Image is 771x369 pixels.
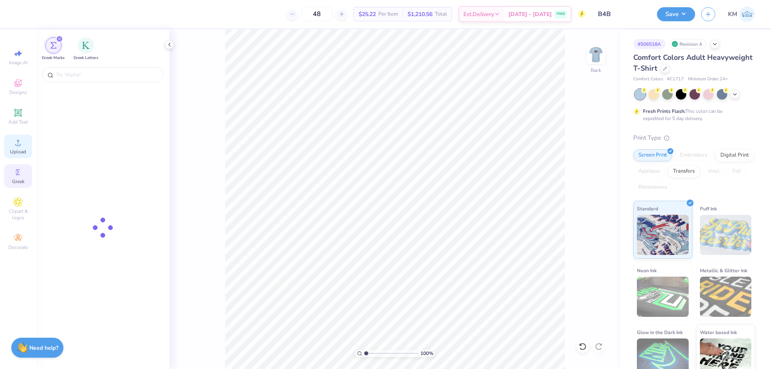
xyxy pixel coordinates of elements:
[73,37,98,61] button: filter button
[688,76,728,83] span: Minimum Order: 24 +
[668,165,700,177] div: Transfers
[643,108,685,114] strong: Fresh Prints Flash:
[667,76,684,83] span: # C1717
[633,149,672,161] div: Screen Print
[29,344,58,352] strong: Need help?
[633,53,753,73] span: Comfort Colors Adult Heavyweight T-Shirt
[435,10,447,18] span: Total
[9,59,28,66] span: Image AI
[700,328,737,336] span: Water based Ink
[55,71,158,79] input: Try "Alpha"
[637,328,683,336] span: Glow in the Dark Ink
[378,10,398,18] span: Per Item
[73,37,98,61] div: filter for Greek Letters
[633,39,665,49] div: # 506518A
[637,277,689,317] img: Neon Ink
[42,37,65,61] button: filter button
[633,165,665,177] div: Applique
[42,37,65,61] div: filter for Greek Marks
[359,10,376,18] span: $25.22
[408,10,432,18] span: $1,210.56
[702,165,725,177] div: Vinyl
[700,204,717,213] span: Puff Ink
[700,277,752,317] img: Metallic & Glitter Ink
[508,10,552,18] span: [DATE] - [DATE]
[591,67,601,74] div: Back
[739,6,755,22] img: Karl Michael Narciza
[50,42,57,49] img: Greek Marks Image
[700,266,747,275] span: Metallic & Glitter Ink
[463,10,494,18] span: Est. Delivery
[669,39,706,49] div: Revision 4
[715,149,754,161] div: Digital Print
[4,208,32,221] span: Clipart & logos
[727,165,746,177] div: Foil
[588,47,604,63] img: Back
[633,181,672,194] div: Rhinestones
[637,204,658,213] span: Standard
[643,108,742,122] div: This color can be expedited for 5 day delivery.
[675,149,713,161] div: Embroidery
[8,244,28,251] span: Decorate
[728,6,755,22] a: KM
[420,350,433,357] span: 100 %
[42,55,65,61] span: Greek Marks
[592,6,651,22] input: Untitled Design
[8,119,28,125] span: Add Text
[301,7,332,21] input: – –
[657,7,695,21] button: Save
[82,41,90,49] img: Greek Letters Image
[633,76,663,83] span: Comfort Colors
[637,215,689,255] img: Standard
[12,178,24,185] span: Greek
[700,215,752,255] img: Puff Ink
[9,89,27,96] span: Designs
[728,10,737,19] span: KM
[557,11,565,17] span: FREE
[637,266,657,275] span: Neon Ink
[633,133,755,143] div: Print Type
[73,55,98,61] span: Greek Letters
[10,149,26,155] span: Upload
